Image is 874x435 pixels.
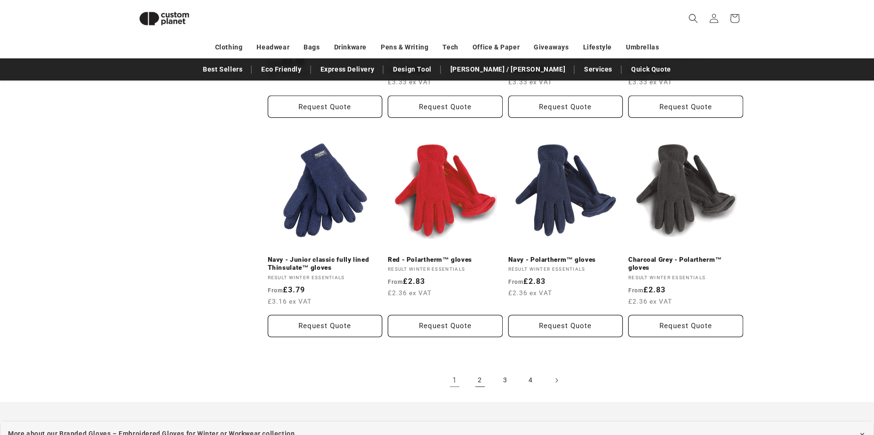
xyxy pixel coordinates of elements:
[628,256,743,272] a: Charcoal Grey - Polartherm™ gloves
[446,61,570,78] a: [PERSON_NAME] / [PERSON_NAME]
[473,39,520,56] a: Office & Paper
[268,96,383,118] button: Request Quote
[388,256,503,264] a: Red - Polartherm™ gloves
[717,333,874,435] iframe: Chat Widget
[579,61,617,78] a: Services
[388,61,436,78] a: Design Tool
[268,256,383,272] a: Navy - Junior classic fully lined Thinsulate™ gloves
[521,370,541,391] a: Page 4
[442,39,458,56] a: Tech
[470,370,490,391] a: Page 2
[534,39,569,56] a: Giveaways
[131,4,197,33] img: Custom Planet
[257,39,289,56] a: Headwear
[628,96,743,118] button: Request Quote
[215,39,243,56] a: Clothing
[388,315,503,337] button: Request Quote
[381,39,428,56] a: Pens & Writing
[508,256,623,264] a: Navy - Polartherm™ gloves
[388,96,503,118] button: Request Quote
[508,315,623,337] button: Request Quote
[444,370,465,391] a: Page 1
[268,370,743,391] nav: Pagination
[626,61,676,78] a: Quick Quote
[257,61,306,78] a: Eco Friendly
[268,315,383,337] button: Request Quote
[626,39,659,56] a: Umbrellas
[508,96,623,118] button: Request Quote
[683,8,704,29] summary: Search
[334,39,367,56] a: Drinkware
[198,61,247,78] a: Best Sellers
[628,315,743,337] button: Request Quote
[316,61,379,78] a: Express Delivery
[495,370,516,391] a: Page 3
[583,39,612,56] a: Lifestyle
[546,370,567,391] a: Next page
[304,39,320,56] a: Bags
